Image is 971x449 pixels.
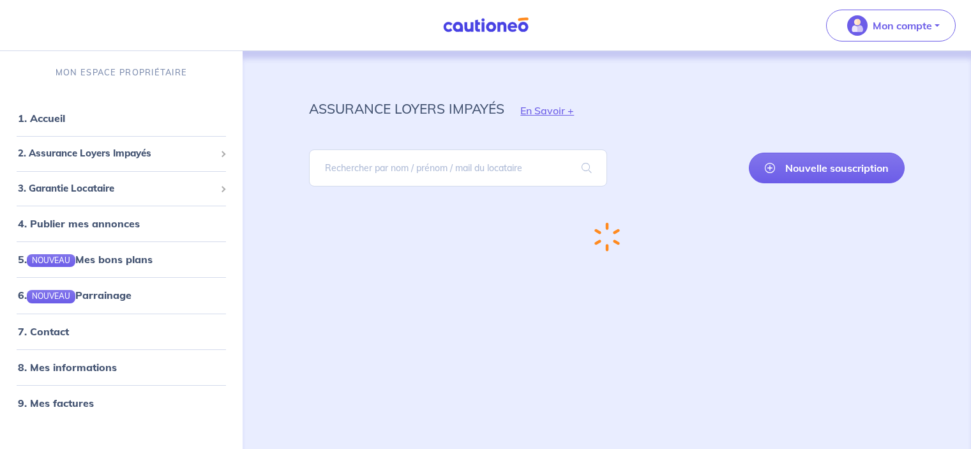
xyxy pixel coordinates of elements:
img: loading-spinner [594,222,620,252]
img: Cautioneo [438,17,534,33]
a: 4. Publier mes annonces [18,217,140,230]
img: illu_account_valid_menu.svg [847,15,868,36]
div: 5.NOUVEAUMes bons plans [5,247,237,272]
button: En Savoir + [504,92,590,129]
span: search [566,150,607,186]
div: 6.NOUVEAUParrainage [5,282,237,308]
div: 2. Assurance Loyers Impayés [5,141,237,166]
a: 1. Accueil [18,112,65,125]
span: 3. Garantie Locataire [18,181,215,196]
a: 6.NOUVEAUParrainage [18,289,132,301]
div: 8. Mes informations [5,354,237,380]
a: 5.NOUVEAUMes bons plans [18,253,153,266]
span: 2. Assurance Loyers Impayés [18,146,215,161]
div: 9. Mes factures [5,390,237,416]
p: assurance loyers impayés [309,97,504,120]
div: 4. Publier mes annonces [5,211,237,236]
a: Nouvelle souscription [749,153,905,183]
button: illu_account_valid_menu.svgMon compte [826,10,956,42]
div: 3. Garantie Locataire [5,176,237,201]
a: 8. Mes informations [18,361,117,374]
a: 9. Mes factures [18,397,94,409]
p: MON ESPACE PROPRIÉTAIRE [56,66,187,79]
div: 7. Contact [5,319,237,344]
div: 1. Accueil [5,105,237,131]
p: Mon compte [873,18,932,33]
input: Rechercher par nom / prénom / mail du locataire [309,149,606,186]
a: 7. Contact [18,325,69,338]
